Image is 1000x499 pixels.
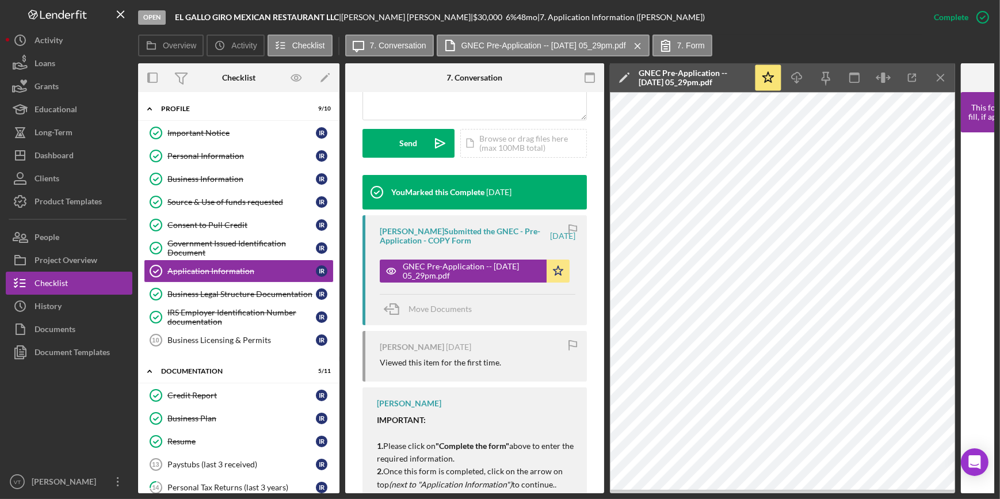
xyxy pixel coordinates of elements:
[35,52,55,78] div: Loans
[6,190,132,213] button: Product Templates
[6,121,132,144] button: Long-Term
[35,341,110,367] div: Document Templates
[138,10,166,25] div: Open
[316,150,327,162] div: I R
[506,13,517,22] div: 6 %
[167,391,316,400] div: Credit Report
[377,415,426,425] strong: IMPORTANT:
[555,479,556,489] em: .
[144,329,334,352] a: 10Business Licensing & PermitsIR
[268,35,333,56] button: Checklist
[144,430,334,453] a: ResumeIR
[144,384,334,407] a: Credit ReportIR
[537,13,705,22] div: | 7. Application Information ([PERSON_NAME])
[167,460,316,469] div: Paystubs (last 3 received)
[35,226,59,252] div: People
[163,41,196,50] label: Overview
[409,304,472,314] span: Move Documents
[144,214,334,237] a: Consent to Pull CreditIR
[144,144,334,167] a: Personal InformationIR
[391,188,484,197] div: You Marked this Complete
[652,35,712,56] button: 7. Form
[35,167,59,193] div: Clients
[6,272,132,295] button: Checklist
[377,466,383,476] strong: 2.
[167,174,316,184] div: Business Information
[167,437,316,446] div: Resume
[6,341,132,364] button: Document Templates
[144,121,334,144] a: Important NoticeIR
[316,196,327,208] div: I R
[316,288,327,300] div: I R
[144,191,334,214] a: Source & Use of funds requestedIR
[14,479,21,485] text: VT
[316,459,327,470] div: I R
[461,41,626,50] label: GNEC Pre-Application -- [DATE] 05_29pm.pdf
[167,266,316,276] div: Application Information
[167,483,316,492] div: Personal Tax Returns (last 3 years)
[446,342,471,352] time: 2025-09-05 21:12
[175,12,339,22] b: EL GALLO GIRO MEXICAN RESTAURANT LLC
[167,220,316,230] div: Consent to Pull Credit
[486,188,512,197] time: 2025-09-08 15:09
[167,128,316,138] div: Important Notice
[345,35,434,56] button: 7. Conversation
[6,52,132,75] a: Loans
[167,414,316,423] div: Business Plan
[6,249,132,272] button: Project Overview
[6,75,132,98] button: Grants
[6,98,132,121] button: Educational
[370,41,426,50] label: 7. Conversation
[316,390,327,401] div: I R
[362,129,455,158] button: Send
[6,318,132,341] button: Documents
[447,73,503,82] div: 7. Conversation
[639,68,748,87] div: GNEC Pre-Application -- [DATE] 05_29pm.pdf
[167,336,316,345] div: Business Licensing & Permits
[316,265,327,277] div: I R
[403,262,541,280] div: GNEC Pre-Application -- [DATE] 05_29pm.pdf
[961,448,988,476] div: Open Intercom Messenger
[473,12,502,22] span: $30,000
[316,413,327,424] div: I R
[144,407,334,430] a: Business PlanIR
[167,308,316,326] div: IRS Employer Identification Number documentation
[35,190,102,216] div: Product Templates
[677,41,705,50] label: 7. Form
[144,167,334,191] a: Business InformationIR
[380,260,570,283] button: GNEC Pre-Application -- [DATE] 05_29pm.pdf
[144,237,334,260] a: Government Issued Identification DocumentIR
[35,272,68,298] div: Checklist
[316,219,327,231] div: I R
[380,295,483,323] button: Move Documents
[167,151,316,161] div: Personal Information
[6,167,132,190] button: Clients
[152,483,160,491] tspan: 14
[175,13,341,22] div: |
[6,295,132,318] button: History
[167,239,316,257] div: Government Issued Identification Document
[144,283,334,306] a: Business Legal Structure DocumentationIR
[35,295,62,321] div: History
[316,242,327,254] div: I R
[35,318,75,344] div: Documents
[6,470,132,493] button: VT[PERSON_NAME]
[29,470,104,496] div: [PERSON_NAME]
[144,260,334,283] a: Application InformationIR
[6,29,132,52] button: Activity
[6,226,132,249] a: People
[292,41,325,50] label: Checklist
[380,227,548,245] div: [PERSON_NAME] Submitted the GNEC - Pre-Application - COPY Form
[922,6,994,29] button: Complete
[310,105,331,112] div: 9 / 10
[316,173,327,185] div: I R
[138,35,204,56] button: Overview
[377,399,441,408] div: [PERSON_NAME]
